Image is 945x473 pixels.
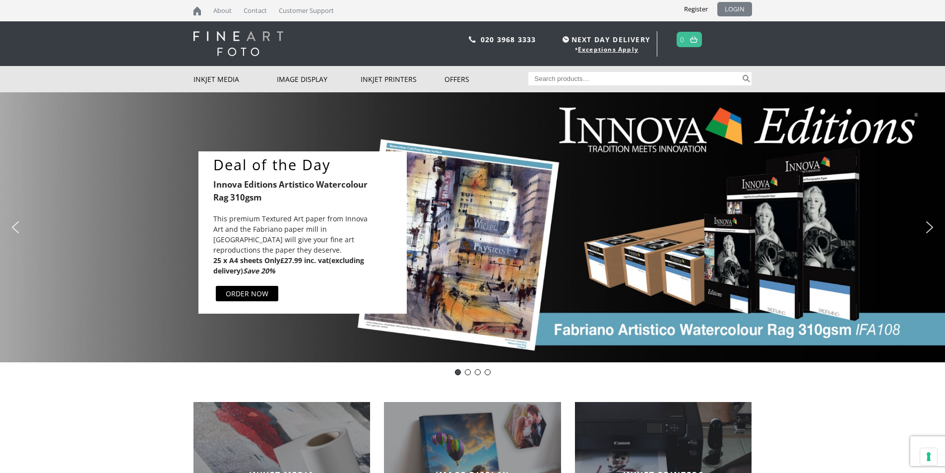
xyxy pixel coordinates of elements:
[280,256,329,265] b: £27.99 inc. vat
[243,266,275,275] b: Save 20%
[578,45,638,54] a: Exceptions Apply
[455,369,461,375] div: Deal of the DAY- Innova Editions IFA108
[198,151,407,314] div: Deal of the DayInnova Editions Artistico Watercolour Rag 310gsm This premium Textured Art paper f...
[453,367,493,377] div: Choose slide to display.
[193,31,283,56] img: logo-white.svg
[741,72,752,85] button: Search
[920,448,937,465] button: Your consent preferences for tracking technologies
[680,32,685,47] a: 0
[677,2,715,16] a: Register
[465,369,471,375] div: Innova Decor Art IFA 24
[213,179,368,203] b: Innova Editions Artistico Watercolour Rag 310gsm
[277,66,361,92] a: Image Display
[717,2,752,16] a: LOGIN
[560,34,650,45] span: NEXT DAY DELIVERY
[469,36,476,43] img: phone.svg
[528,72,741,85] input: Search products…
[226,288,268,299] div: ORDER NOW
[213,213,377,255] p: This premium Textured Art paper from Innova Art and the Fabriano paper mill in [GEOGRAPHIC_DATA] ...
[216,286,278,301] a: ORDER NOW
[213,156,402,174] a: Deal of the Day
[7,219,23,235] img: previous arrow
[922,219,938,235] img: next arrow
[213,256,364,275] b: 25 x A4 sheets Only (excluding delivery)
[193,66,277,92] a: Inkjet Media
[475,369,481,375] div: Innova-general
[481,35,536,44] a: 020 3968 3333
[485,369,491,375] div: pinch book
[361,66,444,92] a: Inkjet Printers
[444,66,528,92] a: Offers
[690,36,697,43] img: basket.svg
[563,36,569,43] img: time.svg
